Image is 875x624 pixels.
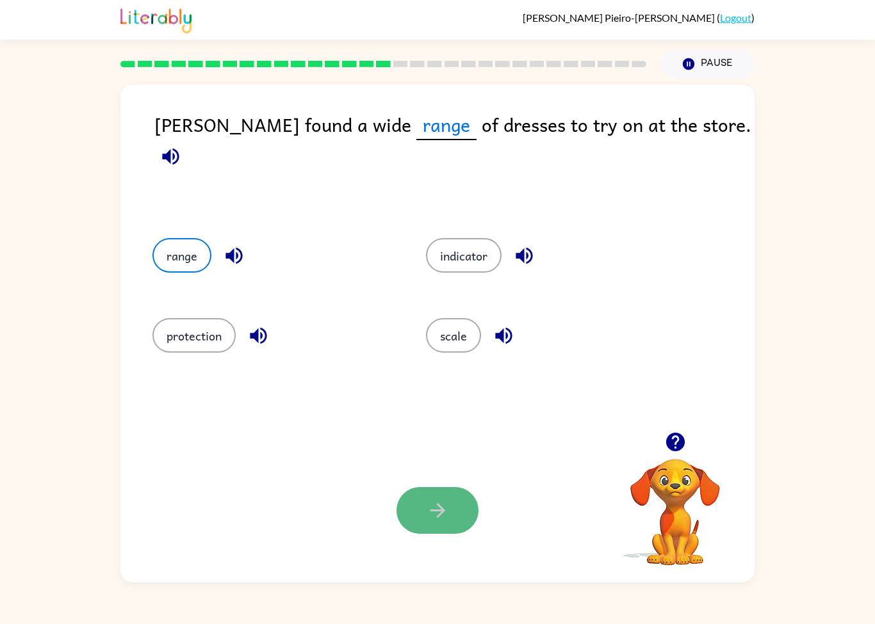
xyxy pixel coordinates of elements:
img: Literably [120,5,192,33]
span: [PERSON_NAME] Pieiro-[PERSON_NAME] [523,12,717,24]
button: indicator [426,238,502,273]
video: Your browser must support playing .mp4 files to use Literably. Please try using another browser. [611,439,739,567]
button: protection [152,318,236,353]
button: scale [426,318,481,353]
div: [PERSON_NAME] found a wide of dresses to try on at the store. [154,110,755,212]
button: Pause [662,49,755,79]
div: ( ) [523,12,755,24]
span: range [416,110,477,140]
a: Logout [720,12,751,24]
button: range [152,238,211,273]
